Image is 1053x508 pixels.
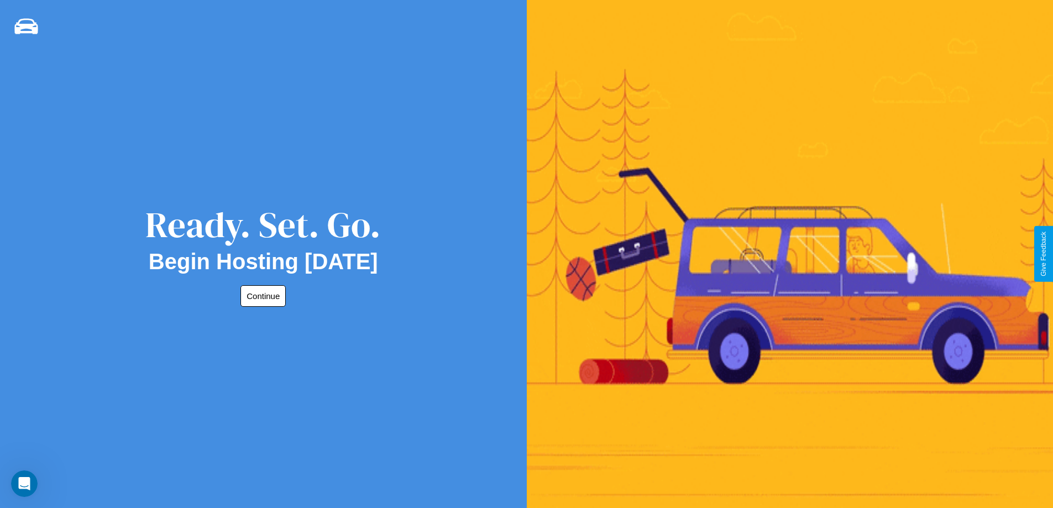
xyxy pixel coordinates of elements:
[145,200,381,249] div: Ready. Set. Go.
[240,285,286,307] button: Continue
[149,249,378,274] h2: Begin Hosting [DATE]
[1040,232,1047,276] div: Give Feedback
[11,470,38,497] iframe: Intercom live chat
